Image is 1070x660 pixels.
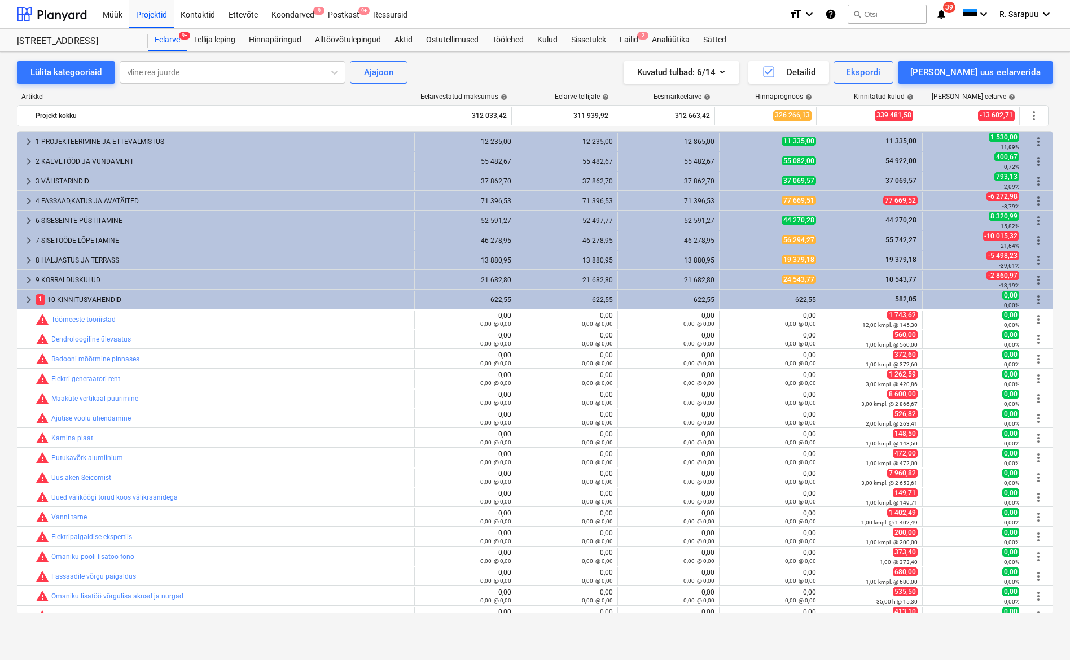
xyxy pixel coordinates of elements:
div: 71 396,53 [622,197,714,205]
div: Eesmärkeelarve [654,93,711,100]
span: 0,00 [1002,350,1019,359]
div: Sätted [696,29,733,51]
span: 44 270,28 [782,216,816,225]
span: Rohkem tegevusi [1032,273,1045,287]
span: 400,67 [994,152,1019,161]
small: 0,00 @ 0,00 [582,439,613,445]
button: Otsi [848,5,927,24]
a: Analüütika [645,29,696,51]
span: -10 015,32 [983,231,1019,241]
small: 15,82% [1001,223,1019,229]
div: 0,00 [622,410,714,426]
a: Alltöövõtulepingud [308,29,388,51]
span: Rohkem tegevusi [1032,412,1045,425]
div: Artikkel [17,93,411,100]
span: Seotud kulud ületavad prognoosi [36,333,49,346]
small: 3,00 kmpl. @ 2 866,67 [861,401,918,407]
div: 37 862,70 [622,177,714,185]
div: 52 591,27 [622,217,714,225]
small: 0,00% [1004,421,1019,427]
small: 0,00 @ 0,00 [480,340,511,347]
div: 0,00 [419,312,511,327]
span: 8 320,99 [989,212,1019,221]
div: Projekt kokku [36,107,405,125]
small: 1,00 kmpl. @ 372,60 [866,361,918,368]
div: 0,00 [622,450,714,466]
small: 0,00 @ 0,00 [683,419,714,426]
span: 11 335,00 [782,137,816,146]
span: Rohkem tegevusi [1032,510,1045,524]
small: 0,00 @ 0,00 [582,400,613,406]
div: 0,00 [521,430,613,446]
span: Rohkem tegevusi [1032,392,1045,405]
div: 21 682,80 [419,276,511,284]
span: Seotud kulud ületavad prognoosi [36,412,49,425]
div: 10 KINNITUSVAHENDID [36,291,410,309]
small: -8,79% [1002,203,1019,209]
button: Lülita kategooriaid [17,61,115,84]
small: 0,00 @ 0,00 [785,321,816,327]
span: 0,00 [1002,449,1019,458]
span: help [701,94,711,100]
div: 0,00 [622,351,714,367]
small: 0,00 @ 0,00 [785,340,816,347]
small: 0,00 @ 0,00 [582,380,613,386]
div: 0,00 [622,312,714,327]
span: 0,00 [1002,409,1019,418]
span: Seotud kulud ületavad prognoosi [36,431,49,445]
div: 55 482,67 [622,158,714,165]
div: Aktid [388,29,419,51]
small: -21,64% [999,243,1019,249]
button: Detailid [748,61,829,84]
span: 372,60 [893,350,918,359]
span: 326 266,13 [773,110,812,121]
button: Kuvatud tulbad:6/14 [624,61,739,84]
div: 0,00 [724,391,816,407]
span: Rohkem tegevusi [1032,293,1045,307]
div: 21 682,80 [622,276,714,284]
div: 37 862,70 [521,177,613,185]
a: Töömeeste tööriistad [51,316,116,324]
span: keyboard_arrow_right [22,155,36,168]
div: 0,00 [724,430,816,446]
div: 0,00 [521,450,613,466]
span: Rohkem tegevusi [1032,491,1045,504]
div: 55 482,67 [419,158,511,165]
span: Rohkem tegevusi [1032,214,1045,228]
a: Tellija leping [187,29,242,51]
span: 56 294,27 [782,235,816,244]
div: 0,00 [724,371,816,387]
i: keyboard_arrow_down [1040,7,1053,21]
span: help [905,94,914,100]
small: 12,00 kmpl. @ 145,30 [862,322,918,328]
span: Rohkem tegevusi [1032,471,1045,484]
small: 0,00 @ 0,00 [683,400,714,406]
div: Lülita kategooriaid [30,65,102,80]
span: Seotud kulud ületavad prognoosi [36,372,49,386]
span: -13 602,71 [978,110,1015,121]
div: 1 PROJEKTEERIMINE JA ETTEVALMISTUS [36,133,410,151]
span: 77 669,52 [883,196,918,205]
span: 0,00 [1002,370,1019,379]
a: Sissetulek [564,29,613,51]
div: [PERSON_NAME] uus eelarverida [910,65,1041,80]
div: 622,55 [521,296,613,304]
div: Kinnitatud kulud [854,93,914,100]
a: Kamina plaat [51,434,93,442]
span: 2 [637,32,648,40]
small: 0,00 @ 0,00 [582,340,613,347]
span: 0,00 [1002,330,1019,339]
div: Ajajoon [364,65,393,80]
a: Ostutellimused [419,29,485,51]
button: [PERSON_NAME] uus eelarverida [898,61,1053,84]
a: Lisatöö aluskate põletus ( [PERSON_NAME]) [51,612,185,620]
span: keyboard_arrow_right [22,293,36,307]
div: 0,00 [419,331,511,347]
div: 13 880,95 [622,256,714,264]
span: 19 379,18 [782,255,816,264]
a: Dendroloogiline ülevaatus [51,335,131,343]
i: keyboard_arrow_down [803,7,816,21]
div: Hinnaprognoos [755,93,812,100]
span: search [853,10,862,19]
